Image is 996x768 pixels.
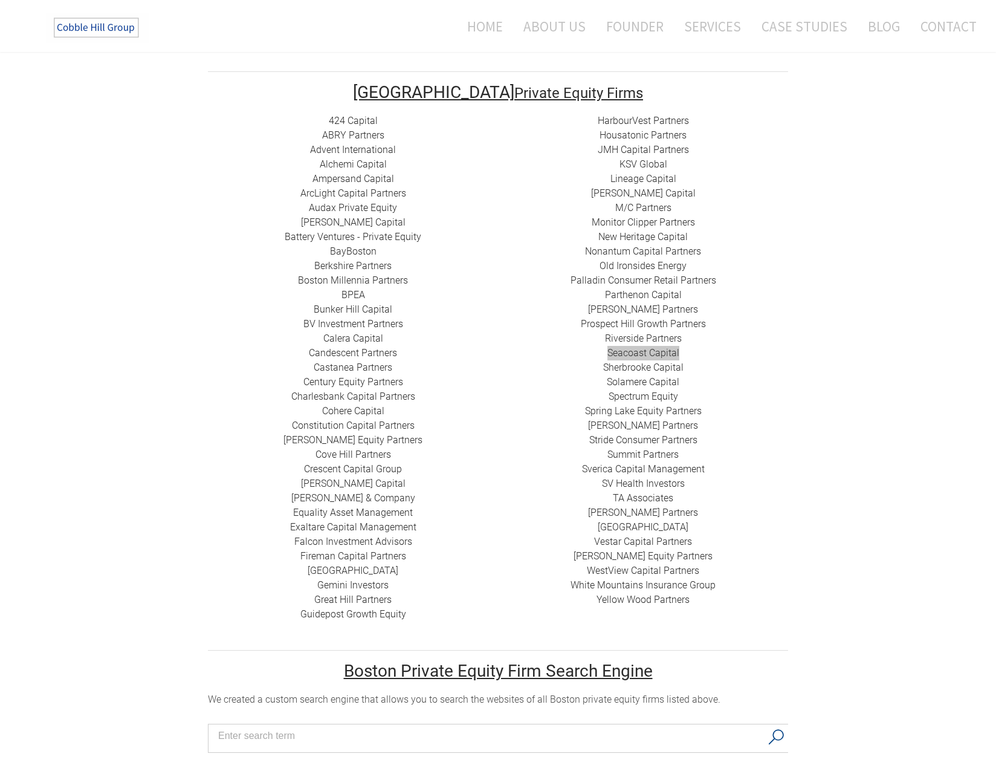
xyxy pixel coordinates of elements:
a: Calera Capital [323,333,383,344]
a: Housatonic Partners [600,129,687,141]
a: Boston Millennia Partners [298,275,408,286]
a: ​ABRY Partners [322,129,384,141]
a: BV Investment Partners [303,318,403,330]
a: Charlesbank Capital Partners [291,391,415,402]
u: Boston Private Equity Firm Search Engine [344,661,653,681]
a: Contact [911,10,977,42]
a: Audax Private Equity [309,202,397,213]
a: Fireman Capital Partners [300,550,406,562]
a: Palladin Consumer Retail Partners [571,275,716,286]
a: ​Crescent Capital Group [304,463,402,475]
a: ​[GEOGRAPHIC_DATA] [598,521,688,533]
a: ​Monitor Clipper Partners [592,216,695,228]
a: ​Falcon Investment Advisors [294,536,412,547]
a: Constitution Capital Partners [292,420,415,431]
font: Private Equity Firms [514,85,643,102]
input: Search input [218,727,762,745]
a: [PERSON_NAME] Partners [588,507,698,518]
a: Summit Partners [607,449,679,460]
a: Alchemi Capital [320,158,387,170]
a: [PERSON_NAME] Equity Partners [574,550,713,562]
a: Services [675,10,750,42]
a: Cohere Capital [322,405,384,417]
a: ​Vestar Capital Partners [594,536,692,547]
a: Home [449,10,512,42]
a: [PERSON_NAME] Partners [588,420,698,431]
a: About Us [514,10,595,42]
a: ​TA Associates [613,492,673,504]
a: ​Sherbrooke Capital​ [603,362,684,373]
a: ​Castanea Partners [314,362,392,373]
a: Advent International [310,144,396,155]
a: ​Old Ironsides Energy [600,260,687,272]
a: [PERSON_NAME] & Company [291,492,415,504]
a: Blog [859,10,909,42]
a: Lineage Capital [610,173,676,184]
a: SV Health Investors [602,478,685,489]
a: ​ArcLight Capital Partners [300,187,406,199]
a: ​Parthenon Capital [605,289,682,301]
a: Cove Hill Partners [315,449,391,460]
a: New Heritage Capital [598,231,688,242]
a: Yellow Wood Partners [597,594,690,605]
a: ​JMH Capital Partners [598,144,689,155]
a: [PERSON_NAME] Capital [301,478,406,489]
a: ​[PERSON_NAME] Partners [588,304,698,315]
img: The Cobble Hill Group LLC [46,13,149,43]
a: Stride Consumer Partners [589,434,697,446]
a: Guidepost Growth Equity [300,608,406,620]
a: Spectrum Equity [609,391,678,402]
a: [PERSON_NAME] Capital [591,187,696,199]
a: Sverica Capital Management [582,463,705,475]
a: Battery Ventures - Private Equity [285,231,421,242]
a: BPEA [341,289,365,301]
div: ​ ​ ​ [208,114,498,622]
a: Riverside Partners [605,333,682,344]
a: Spring Lake Equity Partners [585,405,702,417]
a: ​M/C Partners [615,202,671,213]
a: Nonantum Capital Partners [585,246,701,257]
a: 424 Capital [329,115,378,126]
a: Great Hill Partners​ [314,594,392,605]
a: ​KSV Global [619,158,667,170]
a: Gemini Investors [317,579,389,591]
a: ​WestView Capital Partners [587,565,699,576]
a: Candescent Partners [309,347,397,359]
font: [GEOGRAPHIC_DATA] [353,82,514,102]
a: Seacoast Capital [607,347,679,359]
a: Founder [597,10,673,42]
a: ​[PERSON_NAME] Equity Partners [283,434,422,446]
a: BayBoston [330,246,377,257]
a: ​Bunker Hill Capital [314,304,392,315]
a: White Mountains Insurance Group [571,579,716,591]
div: ​We created a custom search engine that allows you to search the websites of all Boston private e... [208,692,788,707]
a: Berkshire Partners [314,260,392,272]
div: ​ [498,114,788,607]
a: ​Century Equity Partners [303,376,403,388]
a: Prospect Hill Growth Partners [581,318,706,330]
a: Case Studies [752,10,856,42]
a: HarbourVest Partners [598,115,689,126]
a: ​Equality Asset Management [293,507,413,518]
a: [PERSON_NAME] Capital [301,216,406,228]
a: Solamere Capital [607,376,679,388]
a: ​Exaltare Capital Management [290,521,416,533]
a: ​Ampersand Capital [312,173,394,184]
a: ​[GEOGRAPHIC_DATA] [308,565,398,576]
button: Search [764,724,789,750]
